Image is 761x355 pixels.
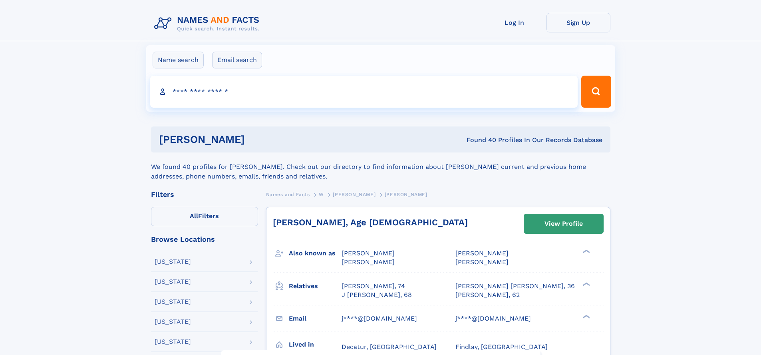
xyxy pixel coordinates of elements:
span: Findlay, [GEOGRAPHIC_DATA] [455,343,548,351]
div: ❯ [581,281,590,287]
a: W [319,189,324,199]
a: [PERSON_NAME] [333,189,376,199]
div: [US_STATE] [155,259,191,265]
label: Name search [153,52,204,68]
div: Filters [151,191,258,198]
span: [PERSON_NAME] [455,258,509,266]
span: W [319,192,324,197]
div: [US_STATE] [155,339,191,345]
a: J [PERSON_NAME], 68 [342,291,412,299]
span: [PERSON_NAME] [342,258,395,266]
a: [PERSON_NAME] [PERSON_NAME], 36 [455,282,575,291]
span: [PERSON_NAME] [333,192,376,197]
a: View Profile [524,214,603,233]
div: ❯ [581,249,590,254]
span: [PERSON_NAME] [385,192,427,197]
input: search input [150,76,578,108]
span: All [190,212,198,220]
a: [PERSON_NAME], 74 [342,282,405,291]
h3: Lived in [289,338,342,351]
h3: Also known as [289,247,342,260]
img: Logo Names and Facts [151,13,266,34]
label: Filters [151,207,258,226]
div: We found 40 profiles for [PERSON_NAME]. Check out our directory to find information about [PERSON... [151,152,610,181]
button: Search Button [581,76,611,108]
div: [US_STATE] [155,299,191,305]
a: [PERSON_NAME], Age [DEMOGRAPHIC_DATA] [273,217,468,227]
label: Email search [212,52,262,68]
div: Browse Locations [151,236,258,243]
span: [PERSON_NAME] [342,249,395,257]
div: [US_STATE] [155,319,191,325]
h1: [PERSON_NAME] [159,134,356,144]
div: Found 40 Profiles In Our Records Database [356,136,602,144]
span: Decatur, [GEOGRAPHIC_DATA] [342,343,437,351]
h3: Relatives [289,279,342,293]
a: Sign Up [546,13,610,32]
a: Log In [483,13,546,32]
a: Names and Facts [266,189,310,199]
h3: Email [289,312,342,325]
div: ❯ [581,314,590,319]
div: [US_STATE] [155,279,191,285]
div: View Profile [544,215,583,233]
span: [PERSON_NAME] [455,249,509,257]
a: [PERSON_NAME], 62 [455,291,520,299]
